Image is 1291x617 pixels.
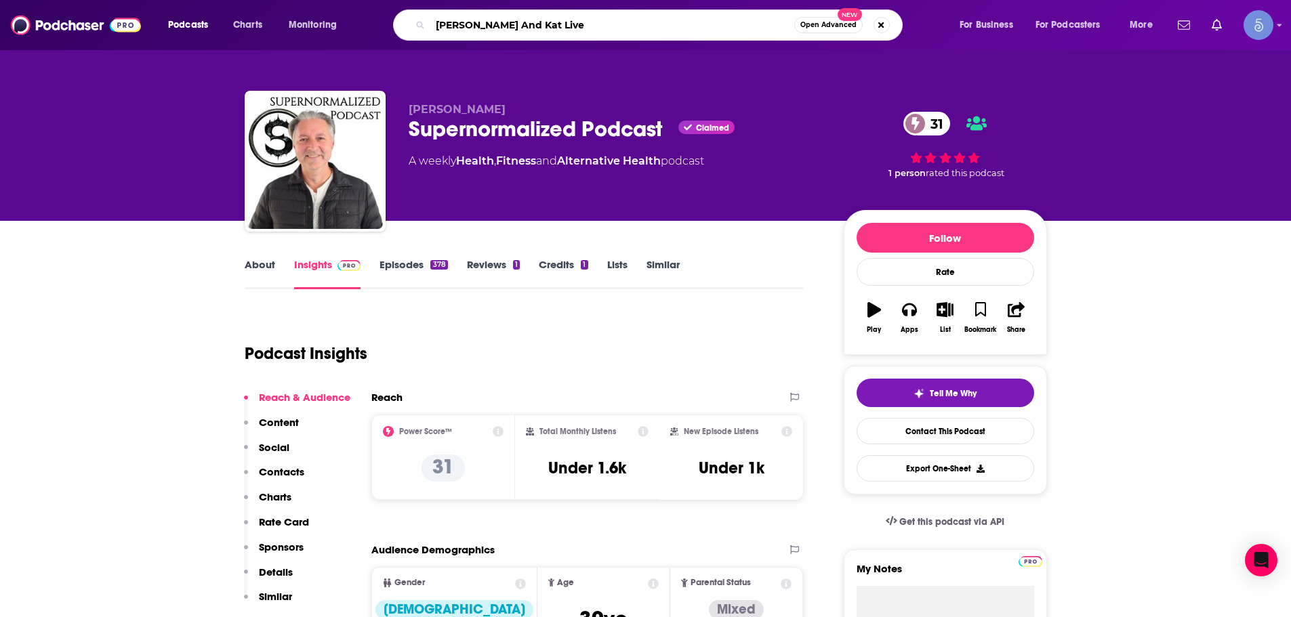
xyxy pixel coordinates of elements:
[794,17,863,33] button: Open AdvancedNew
[838,8,862,21] span: New
[244,566,293,591] button: Details
[1036,16,1101,35] span: For Podcasters
[691,578,751,587] span: Parental Status
[245,258,275,289] a: About
[867,326,881,334] div: Play
[857,258,1034,286] div: Rate
[684,427,758,436] h2: New Episode Listens
[1172,14,1195,37] a: Show notifications dropdown
[857,418,1034,444] a: Contact This Podcast
[1027,14,1120,36] button: open menu
[494,154,496,167] span: ,
[259,465,304,478] p: Contacts
[1245,544,1277,576] div: Open Intercom Messenger
[1244,10,1273,40] span: Logged in as Spiral5-G1
[926,168,1004,178] span: rated this podcast
[244,465,304,490] button: Contacts
[294,258,361,289] a: InsightsPodchaser Pro
[244,391,350,416] button: Reach & Audience
[696,125,729,131] span: Claimed
[899,516,1004,528] span: Get this podcast via API
[224,14,270,36] a: Charts
[430,14,794,36] input: Search podcasts, credits, & more...
[380,258,447,289] a: Episodes378
[1019,554,1042,567] a: Pro website
[337,260,361,271] img: Podchaser Pro
[857,293,892,342] button: Play
[1019,556,1042,567] img: Podchaser Pro
[244,590,292,615] button: Similar
[244,515,309,540] button: Rate Card
[259,590,292,603] p: Similar
[1244,10,1273,40] button: Show profile menu
[259,540,304,553] p: Sponsors
[11,12,141,38] img: Podchaser - Follow, Share and Rate Podcasts
[548,458,626,478] h3: Under 1.6k
[901,326,918,334] div: Apps
[259,441,289,454] p: Social
[409,153,704,169] div: A weekly podcast
[244,490,291,515] button: Charts
[168,16,208,35] span: Podcasts
[371,543,495,556] h2: Audience Demographics
[857,379,1034,407] button: tell me why sparkleTell Me Why
[607,258,628,289] a: Lists
[963,293,998,342] button: Bookmark
[903,112,950,135] a: 31
[539,427,616,436] h2: Total Monthly Listens
[409,103,506,116] span: [PERSON_NAME]
[647,258,680,289] a: Similar
[844,103,1047,187] div: 31 1 personrated this podcast
[857,223,1034,253] button: Follow
[371,391,403,404] h2: Reach
[406,9,916,41] div: Search podcasts, credits, & more...
[259,515,309,528] p: Rate Card
[289,16,337,35] span: Monitoring
[259,416,299,429] p: Content
[536,154,557,167] span: and
[699,458,764,478] h3: Under 1k
[888,168,926,178] span: 1 person
[399,427,452,436] h2: Power Score™
[1120,14,1170,36] button: open menu
[467,258,520,289] a: Reviews1
[279,14,354,36] button: open menu
[247,93,383,229] img: Supernormalized Podcast
[456,154,494,167] a: Health
[557,578,574,587] span: Age
[800,22,857,28] span: Open Advanced
[244,416,299,441] button: Content
[430,260,447,270] div: 378
[513,260,520,270] div: 1
[496,154,536,167] a: Fitness
[917,112,950,135] span: 31
[394,578,425,587] span: Gender
[940,326,951,334] div: List
[1007,326,1025,334] div: Share
[539,258,588,289] a: Credits1
[964,326,996,334] div: Bookmark
[259,566,293,578] p: Details
[422,454,465,482] p: 31
[914,388,924,399] img: tell me why sparkle
[927,293,962,342] button: List
[892,293,927,342] button: Apps
[950,14,1030,36] button: open menu
[960,16,1013,35] span: For Business
[159,14,226,36] button: open menu
[1206,14,1227,37] a: Show notifications dropdown
[1130,16,1153,35] span: More
[244,441,289,466] button: Social
[857,455,1034,482] button: Export One-Sheet
[245,343,367,364] h1: Podcast Insights
[1244,10,1273,40] img: User Profile
[581,260,588,270] div: 1
[875,505,1016,538] a: Get this podcast via API
[857,562,1034,586] label: My Notes
[998,293,1033,342] button: Share
[259,490,291,503] p: Charts
[233,16,262,35] span: Charts
[930,388,977,399] span: Tell Me Why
